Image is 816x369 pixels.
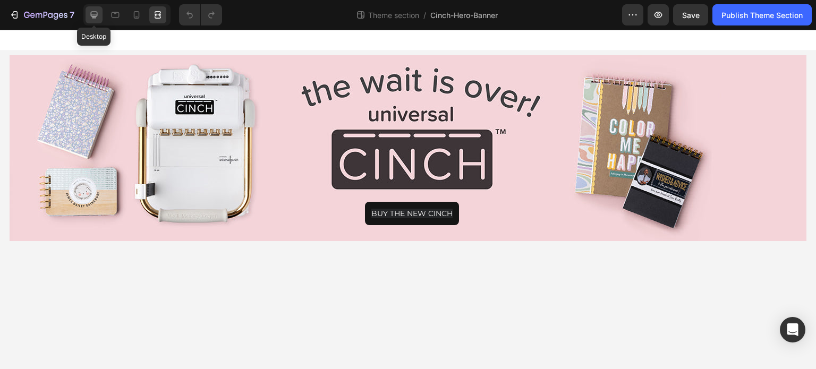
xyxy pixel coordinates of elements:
[4,4,79,25] button: 7
[430,10,498,21] span: Cinch-Hero-Banner
[365,172,459,195] a: BUY THE NEW CINCH
[70,8,74,21] p: 7
[712,4,812,25] button: Publish Theme Section
[366,10,421,21] span: Theme section
[423,10,426,21] span: /
[682,11,700,20] span: Save
[780,317,805,342] div: Open Intercom Messenger
[10,25,806,211] div: Background Image
[673,4,708,25] button: Save
[179,4,222,25] div: Undo/Redo
[371,179,453,188] span: BUY THE NEW CINCH
[721,10,803,21] div: Publish Theme Section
